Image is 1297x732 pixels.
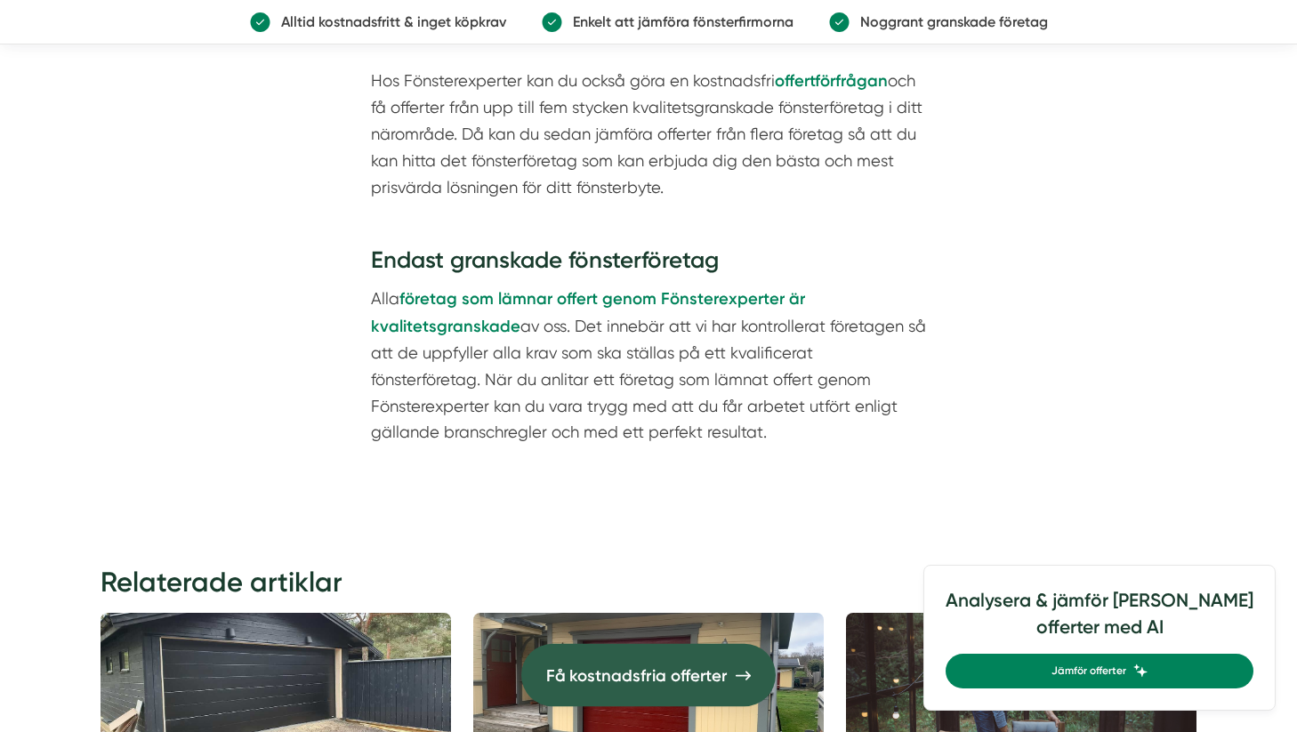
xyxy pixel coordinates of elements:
[946,654,1253,688] a: Jämför offerter
[270,11,506,33] p: Alltid kostnadsfritt & inget köpkrav
[946,587,1253,654] h4: Analysera & jämför [PERSON_NAME] offerter med AI
[1051,663,1126,680] span: Jämför offerter
[371,245,926,286] h3: Endast granskade fönsterföretag
[521,644,776,706] a: Få kostnadsfria offerter
[546,662,728,688] span: Få kostnadsfria offerter
[850,11,1048,33] p: Noggrant granskade företag
[371,286,926,446] p: Alla av oss. Det innebär att vi har kontrollerat företagen så att de uppfyller alla krav som ska ...
[775,71,888,91] strong: offertförfrågan
[775,71,888,90] a: offertförfrågan
[371,289,805,336] strong: företag som lämnar offert genom Fönsterexperter är kvalitetsgranskade
[101,563,1196,613] h2: Relaterade artiklar
[371,68,926,200] p: Hos Fönsterexperter kan du också göra en kostnadsfri och få offerter från upp till fem stycken kv...
[562,11,794,33] p: Enkelt att jämföra fönsterfirmorna
[371,289,805,335] a: företag som lämnar offert genom Fönsterexperter är kvalitetsgranskade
